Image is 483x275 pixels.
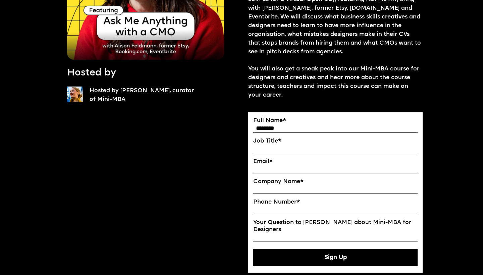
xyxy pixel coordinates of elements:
label: Phone Number [253,199,418,206]
p: Hosted by [PERSON_NAME], curator of Mini-MBA [90,87,196,104]
button: Sign Up [253,249,418,266]
p: Hosted by [67,66,116,80]
label: Full Name [253,117,418,124]
label: Company Name [253,178,418,185]
label: Your Question to [PERSON_NAME] about Mini-MBA for Designers [253,219,418,233]
label: Email [253,158,418,165]
label: Job Title [253,138,418,145]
